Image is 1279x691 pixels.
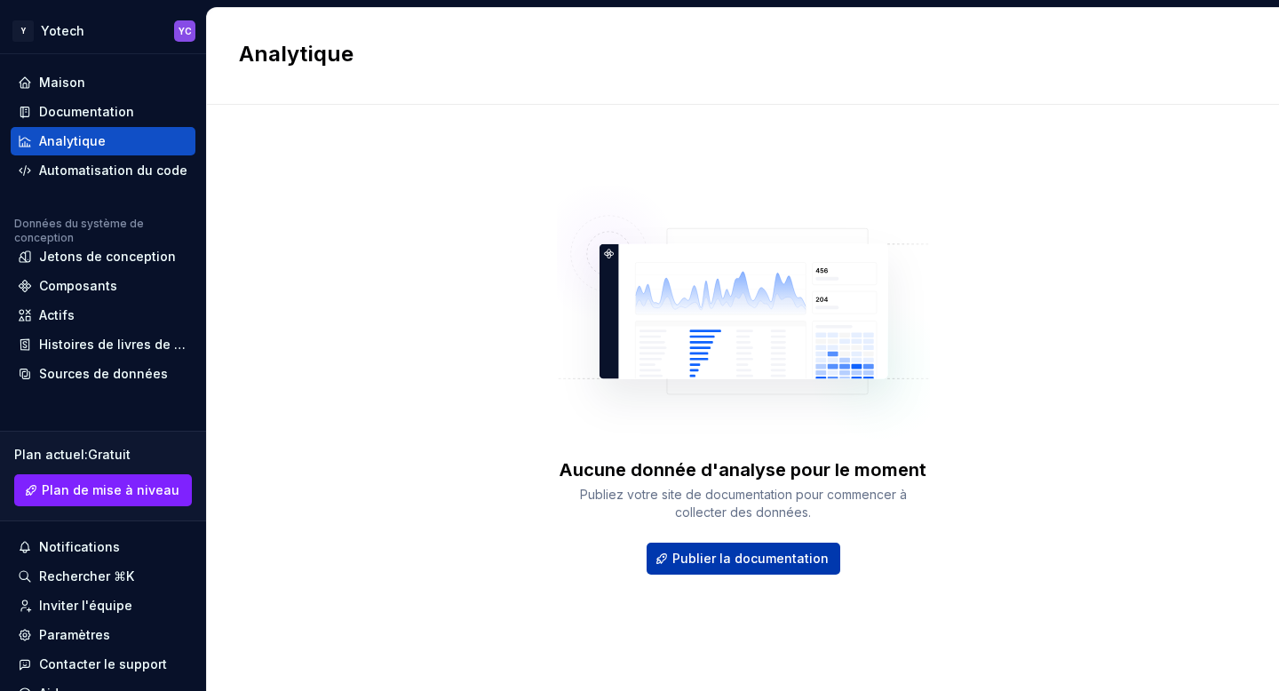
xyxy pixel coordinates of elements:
font: Aucune donnée d'analyse pour le moment [560,459,926,481]
font: Plan de mise à niveau [42,482,179,497]
a: Composants [11,272,195,300]
font: Inviter l'équipe [39,598,132,613]
button: Contacter le support [11,650,195,679]
font: Analytique [39,133,106,148]
font: Contacter le support [39,656,167,671]
font: YC [179,26,192,36]
font: Y [20,27,26,36]
font: Publiez votre site de documentation pour commencer à collecter des données. [580,487,907,520]
font: Automatisation du code [39,163,187,178]
a: Jetons de conception [11,242,195,271]
button: Notifications [11,533,195,561]
font: Documentation [39,104,134,119]
button: Rechercher ⌘K [11,562,195,591]
a: Documentation [11,98,195,126]
font: Composants [39,278,117,293]
font: Plan actuel [14,447,84,462]
font: Publier la documentation [672,551,829,566]
font: Jetons de conception [39,249,176,264]
button: Publier la documentation [647,543,840,575]
button: Plan de mise à niveau [14,474,192,506]
font: Analytique [239,41,354,67]
font: Yotech [41,23,84,38]
a: Analytique [11,127,195,155]
a: Actifs [11,301,195,330]
font: Rechercher ⌘K [39,568,134,584]
a: Paramètres [11,621,195,649]
font: : [84,447,88,462]
font: Histoires de livres de contes [39,337,217,352]
font: Données du système de conception [14,217,144,244]
a: Maison [11,68,195,97]
font: Notifications [39,539,120,554]
a: Sources de données [11,360,195,388]
a: Inviter l'équipe [11,592,195,620]
font: Paramètres [39,627,110,642]
font: Sources de données [39,366,168,381]
font: Maison [39,75,85,90]
font: Gratuit [88,447,131,462]
font: Actifs [39,307,75,322]
a: Histoires de livres de contes [11,330,195,359]
a: Automatisation du code [11,156,195,185]
button: YYotechYC [4,12,203,50]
